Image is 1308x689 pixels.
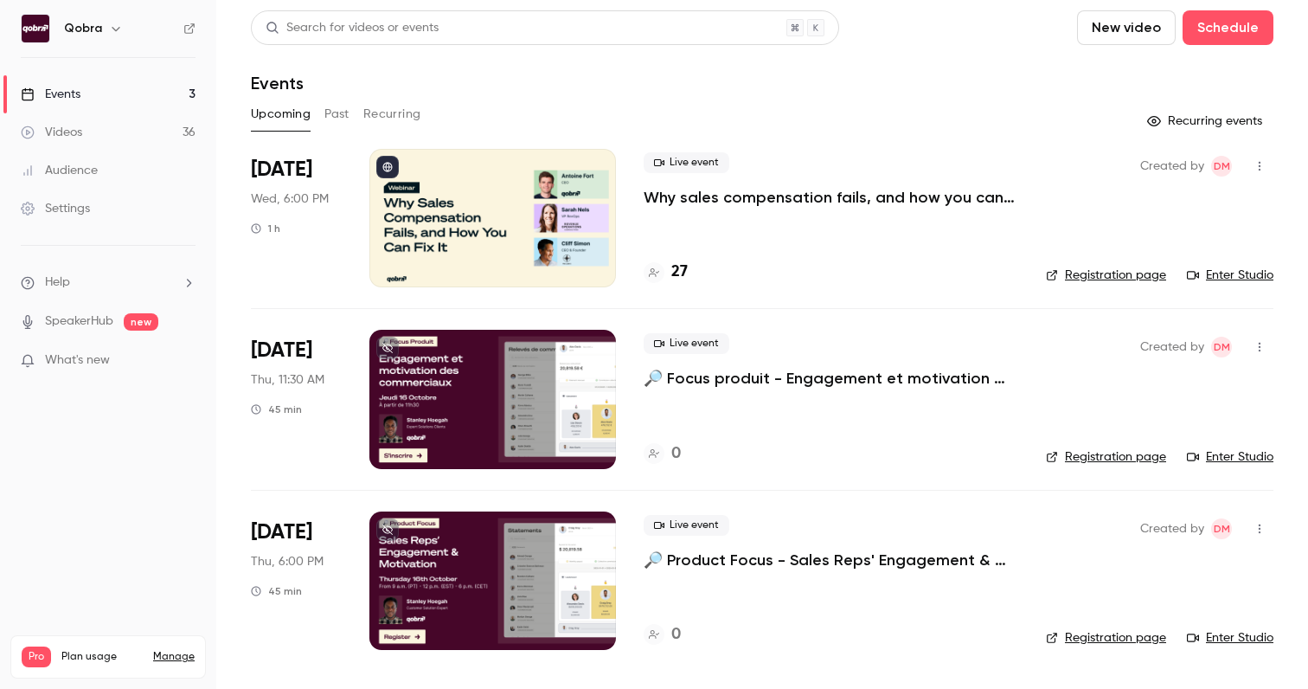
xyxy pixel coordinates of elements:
span: Live event [644,152,729,173]
h4: 0 [671,442,681,466]
a: SpeakerHub [45,312,113,331]
span: Created by [1140,337,1204,357]
a: 0 [644,623,681,647]
a: Enter Studio [1187,629,1273,647]
a: 🔎 Product Focus - Sales Reps' Engagement & Motivation [644,550,1018,570]
span: Created by [1140,156,1204,177]
a: 27 [644,261,688,284]
div: 45 min [251,584,302,598]
a: Manage [153,650,195,664]
div: Events [21,86,80,103]
div: 1 h [251,222,280,235]
a: Why sales compensation fails, and how you can fix it [644,187,1018,208]
a: Enter Studio [1187,267,1273,284]
img: Qobra [22,15,49,42]
a: Registration page [1046,629,1166,647]
button: Recurring [363,100,421,128]
span: Help [45,274,70,292]
div: Oct 16 Thu, 6:00 PM (Europe/Paris) [251,512,342,650]
div: Audience [21,162,98,179]
h4: 0 [671,623,681,647]
button: Schedule [1183,10,1273,45]
div: Oct 16 Thu, 11:30 AM (Europe/Paris) [251,330,342,468]
span: Live event [644,333,729,354]
span: [DATE] [251,518,312,546]
a: 🔎 Focus produit - Engagement et motivation des commerciaux [644,368,1018,389]
a: Registration page [1046,267,1166,284]
span: new [124,313,158,331]
span: Thu, 11:30 AM [251,371,324,389]
span: DM [1214,156,1230,177]
a: 0 [644,442,681,466]
button: Upcoming [251,100,311,128]
button: New video [1077,10,1176,45]
iframe: Noticeable Trigger [175,353,196,369]
span: Thu, 6:00 PM [251,553,324,570]
span: Pro [22,647,51,667]
div: Videos [21,124,82,141]
span: Live event [644,515,729,536]
span: Created by [1140,518,1204,539]
h4: 27 [671,261,688,284]
div: Settings [21,200,90,217]
button: Recurring events [1139,107,1273,135]
li: help-dropdown-opener [21,274,196,292]
span: What's new [45,351,110,370]
span: [DATE] [251,337,312,364]
span: DM [1214,518,1230,539]
span: Dylan Manceau [1211,518,1232,539]
div: Oct 8 Wed, 6:00 PM (Europe/Paris) [251,149,342,287]
span: Plan usage [61,650,143,664]
div: Search for videos or events [266,19,439,37]
span: Dylan Manceau [1211,156,1232,177]
a: Enter Studio [1187,448,1273,466]
span: Wed, 6:00 PM [251,190,329,208]
h1: Events [251,73,304,93]
span: [DATE] [251,156,312,184]
button: Past [324,100,349,128]
span: Dylan Manceau [1211,337,1232,357]
h6: Qobra [64,20,102,37]
span: DM [1214,337,1230,357]
div: 45 min [251,402,302,416]
a: Registration page [1046,448,1166,466]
